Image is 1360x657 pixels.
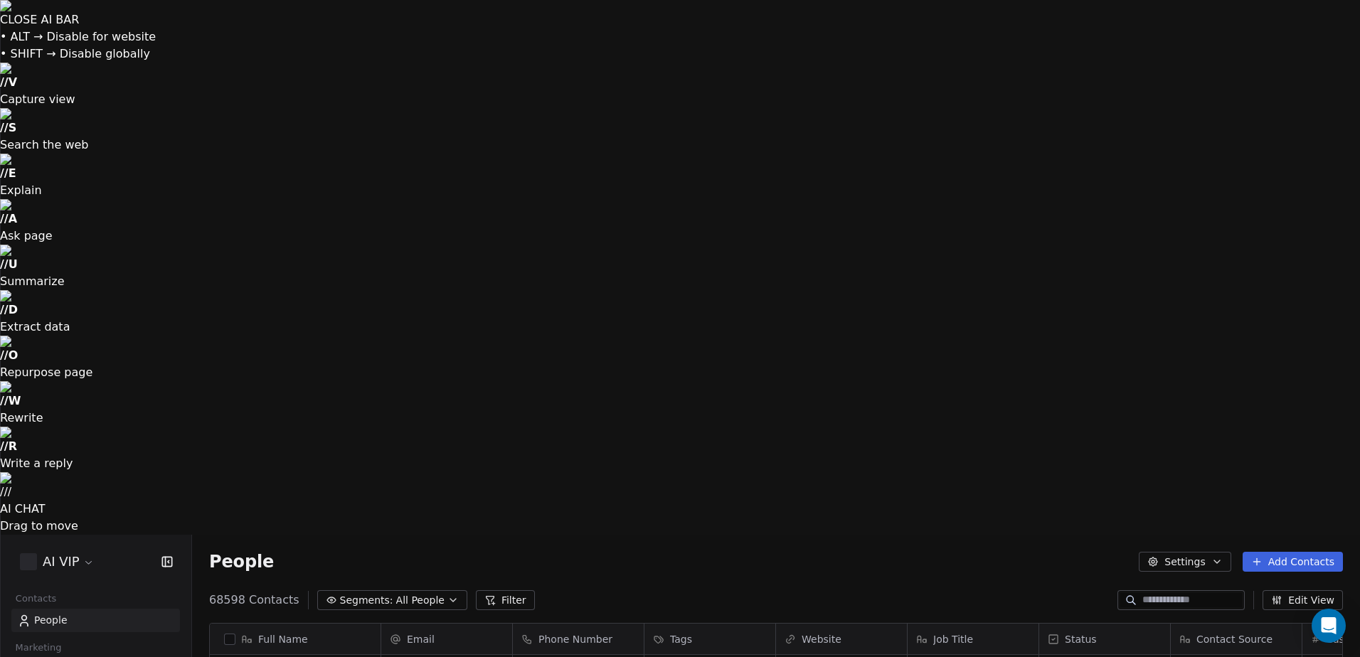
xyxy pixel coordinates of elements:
[17,550,97,574] button: AI VIP
[34,613,68,628] span: People
[644,624,775,654] div: Tags
[1243,552,1343,572] button: Add Contacts
[209,592,299,609] span: 68598 Contacts
[1196,632,1273,646] span: Contact Source
[1263,590,1343,610] button: Edit View
[340,593,393,608] span: Segments:
[1039,624,1170,654] div: Status
[43,552,80,571] span: AI VIP
[802,632,841,646] span: Website
[1171,624,1302,654] div: Contact Source
[1139,552,1231,572] button: Settings
[1065,632,1097,646] span: Status
[11,609,180,632] a: People
[933,632,973,646] span: Job Title
[381,624,512,654] div: Email
[538,632,612,646] span: Phone Number
[396,593,445,608] span: All People
[908,624,1038,654] div: Job Title
[210,624,381,654] div: Full Name
[258,632,308,646] span: Full Name
[476,590,535,610] button: Filter
[513,624,644,654] div: Phone Number
[776,624,907,654] div: Website
[209,551,274,572] span: People
[670,632,692,646] span: Tags
[1312,609,1346,643] div: Open Intercom Messenger
[9,588,63,609] span: Contacts
[407,632,435,646] span: Email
